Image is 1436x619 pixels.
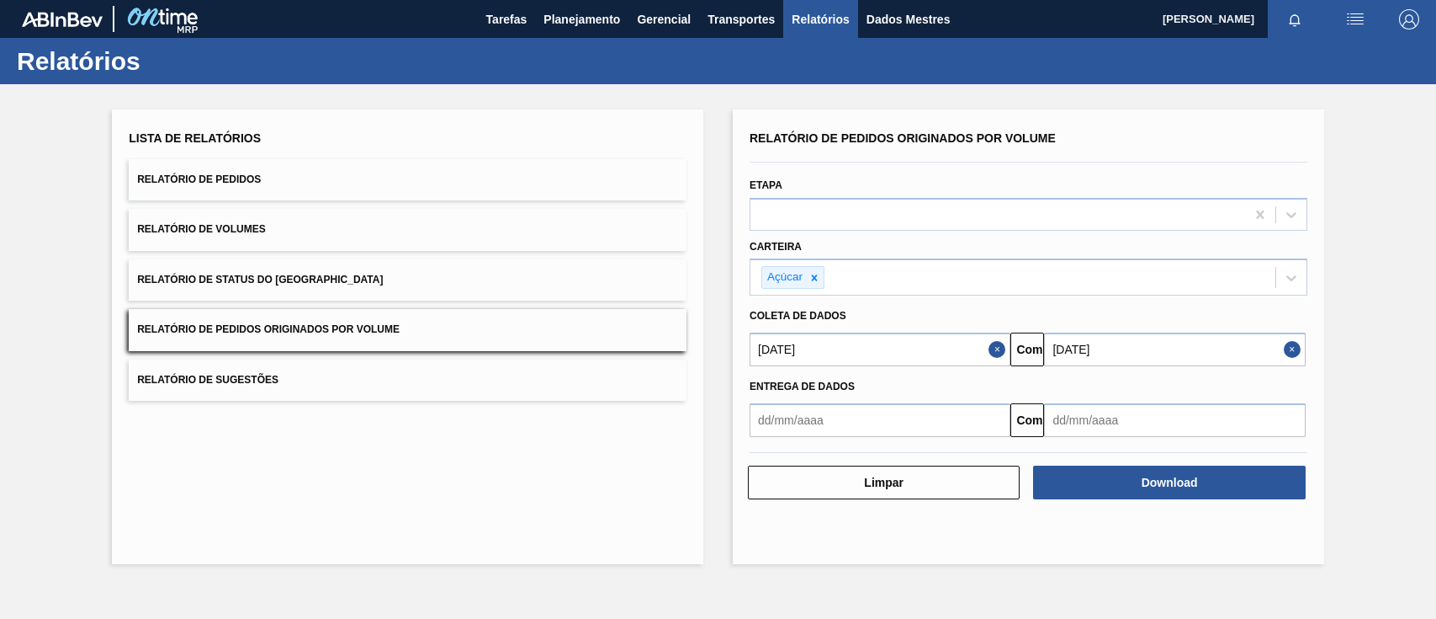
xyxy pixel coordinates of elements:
input: dd/mm/aaaa [750,333,1010,366]
input: dd/mm/aaaa [1044,333,1305,366]
font: Relatório de Pedidos Originados por Volume [750,131,1056,145]
button: Comeu [1010,333,1044,366]
button: Relatório de Volumes [129,209,686,250]
input: dd/mm/aaaa [1044,403,1305,437]
font: Comeu [1016,414,1056,427]
font: Carteira [750,241,802,253]
button: Relatório de Pedidos [129,159,686,200]
font: Coleta de dados [750,310,846,322]
button: Limpar [748,466,1020,499]
img: TNhmsLtSVTkK8tSr43FrP2fwEKptu5GPRR3wAAAABJRU5ErkJggg== [22,12,103,27]
button: Comeu [1010,403,1044,437]
font: [PERSON_NAME] [1163,13,1254,25]
font: Planejamento [543,13,620,26]
font: Relatório de Status do [GEOGRAPHIC_DATA] [137,274,383,285]
font: Transportes [707,13,775,26]
font: Lista de Relatórios [129,131,261,145]
input: dd/mm/aaaa [750,403,1010,437]
font: Entrega de dados [750,381,855,392]
img: Sair [1399,9,1419,29]
button: Notificações [1268,8,1322,31]
button: Fechar [1284,333,1306,366]
font: Comeu [1016,343,1056,356]
button: Relatório de Sugestões [129,360,686,401]
button: Download [1033,466,1305,499]
font: Gerencial [637,13,691,26]
button: Fechar [988,333,1010,366]
button: Relatório de Status do [GEOGRAPHIC_DATA] [129,259,686,301]
font: Relatórios [17,47,140,75]
font: Relatório de Pedidos Originados por Volume [137,324,400,336]
font: Relatórios [792,13,849,26]
font: Etapa [750,179,782,191]
font: Relatório de Volumes [137,224,265,236]
font: Açúcar [767,270,803,283]
button: Relatório de Pedidos Originados por Volume [129,309,686,350]
font: Limpar [864,476,903,489]
font: Download [1142,476,1198,489]
img: ações do usuário [1345,9,1365,29]
font: Relatório de Sugestões [137,374,278,386]
font: Dados Mestres [866,13,951,26]
font: Tarefas [486,13,527,26]
font: Relatório de Pedidos [137,173,261,185]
